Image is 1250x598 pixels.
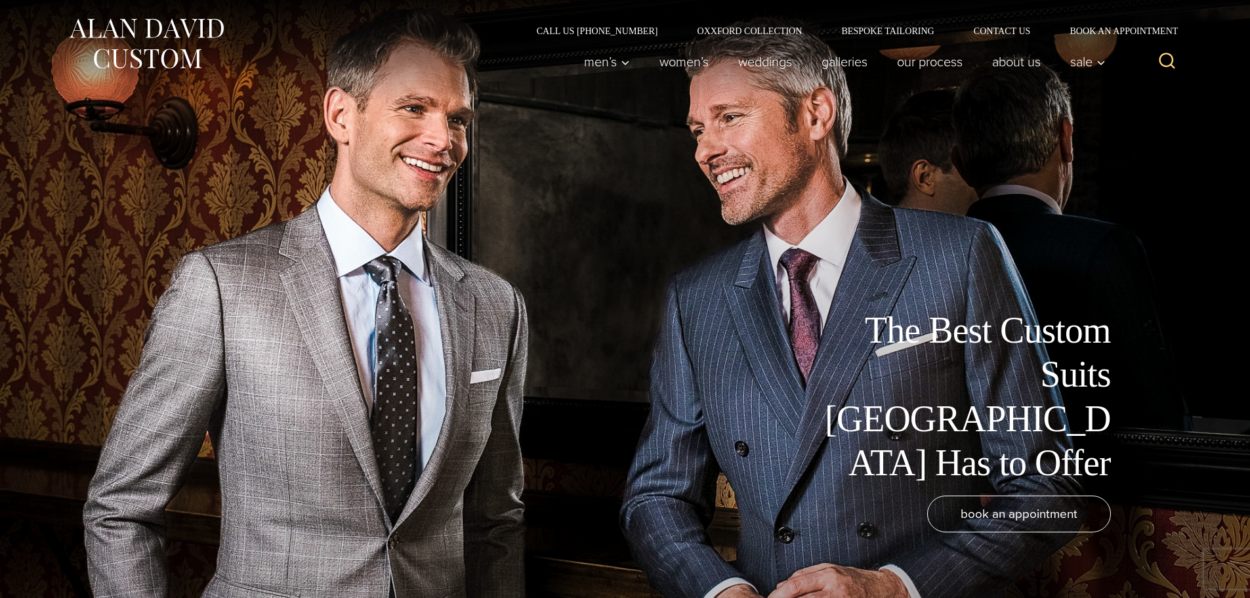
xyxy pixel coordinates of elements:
[677,26,822,35] a: Oxxford Collection
[954,26,1051,35] a: Contact Us
[1070,55,1106,68] span: Sale
[882,49,977,75] a: Our Process
[1152,46,1183,77] button: View Search Form
[816,309,1111,485] h1: The Best Custom Suits [GEOGRAPHIC_DATA] Has to Offer
[1050,26,1182,35] a: Book an Appointment
[584,55,630,68] span: Men’s
[517,26,1183,35] nav: Secondary Navigation
[961,504,1077,523] span: book an appointment
[806,49,882,75] a: Galleries
[822,26,953,35] a: Bespoke Tailoring
[977,49,1055,75] a: About Us
[723,49,806,75] a: weddings
[644,49,723,75] a: Women’s
[569,49,1112,75] nav: Primary Navigation
[927,496,1111,532] a: book an appointment
[517,26,678,35] a: Call Us [PHONE_NUMBER]
[68,14,225,73] img: Alan David Custom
